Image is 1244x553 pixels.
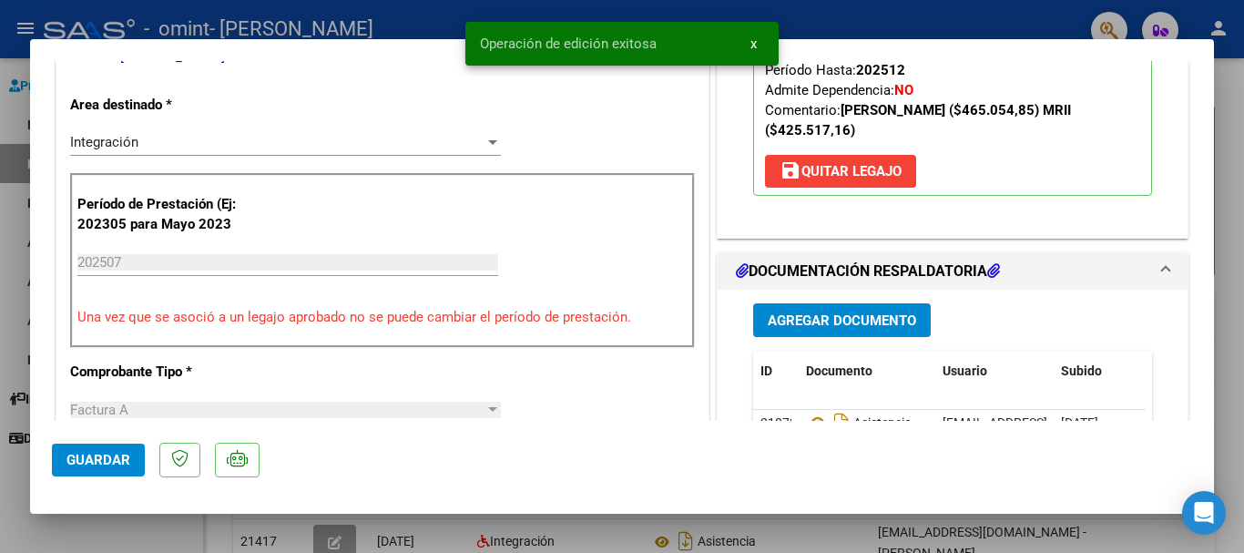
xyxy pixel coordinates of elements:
span: x [750,36,757,52]
span: Usuario [943,364,987,378]
mat-icon: save [780,159,801,181]
p: Período de Prestación (Ej: 202305 para Mayo 2023 [77,194,260,235]
datatable-header-cell: Acción [1145,352,1236,391]
datatable-header-cell: Subido [1054,352,1145,391]
span: CUIL: Nombre y Apellido: Período Desde: Período Hasta: Admite Dependencia: [765,2,1071,138]
p: Comprobante Tipo * [70,362,258,383]
strong: NO [894,82,913,98]
button: x [736,27,771,60]
span: 21872 [760,415,797,430]
span: Guardar [66,452,130,468]
mat-expansion-panel-header: DOCUMENTACIÓN RESPALDATORIA [718,253,1188,290]
div: Open Intercom Messenger [1182,491,1226,535]
strong: 202512 [856,62,905,78]
p: Area destinado * [70,95,258,116]
span: Factura A [70,402,128,418]
span: Agregar Documento [768,312,916,329]
span: Integración [70,134,138,150]
span: Documento [806,364,872,378]
button: Guardar [52,444,145,476]
datatable-header-cell: Usuario [935,352,1054,391]
span: Operación de edición exitosa [480,35,657,53]
datatable-header-cell: ID [753,352,799,391]
span: Asistencia [806,415,912,430]
h1: DOCUMENTACIÓN RESPALDATORIA [736,261,1000,282]
span: Comentario: [765,102,1071,138]
span: Subido [1061,364,1102,378]
span: Quitar Legajo [780,163,902,179]
span: [DATE] [1061,415,1098,430]
datatable-header-cell: Documento [799,352,935,391]
button: Quitar Legajo [765,155,916,188]
p: Una vez que se asoció a un legajo aprobado no se puede cambiar el período de prestación. [77,307,688,328]
button: Agregar Documento [753,303,931,337]
strong: [PERSON_NAME] ($465.054,85) MRII ($425.517,16) [765,102,1071,138]
span: ID [760,364,772,378]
